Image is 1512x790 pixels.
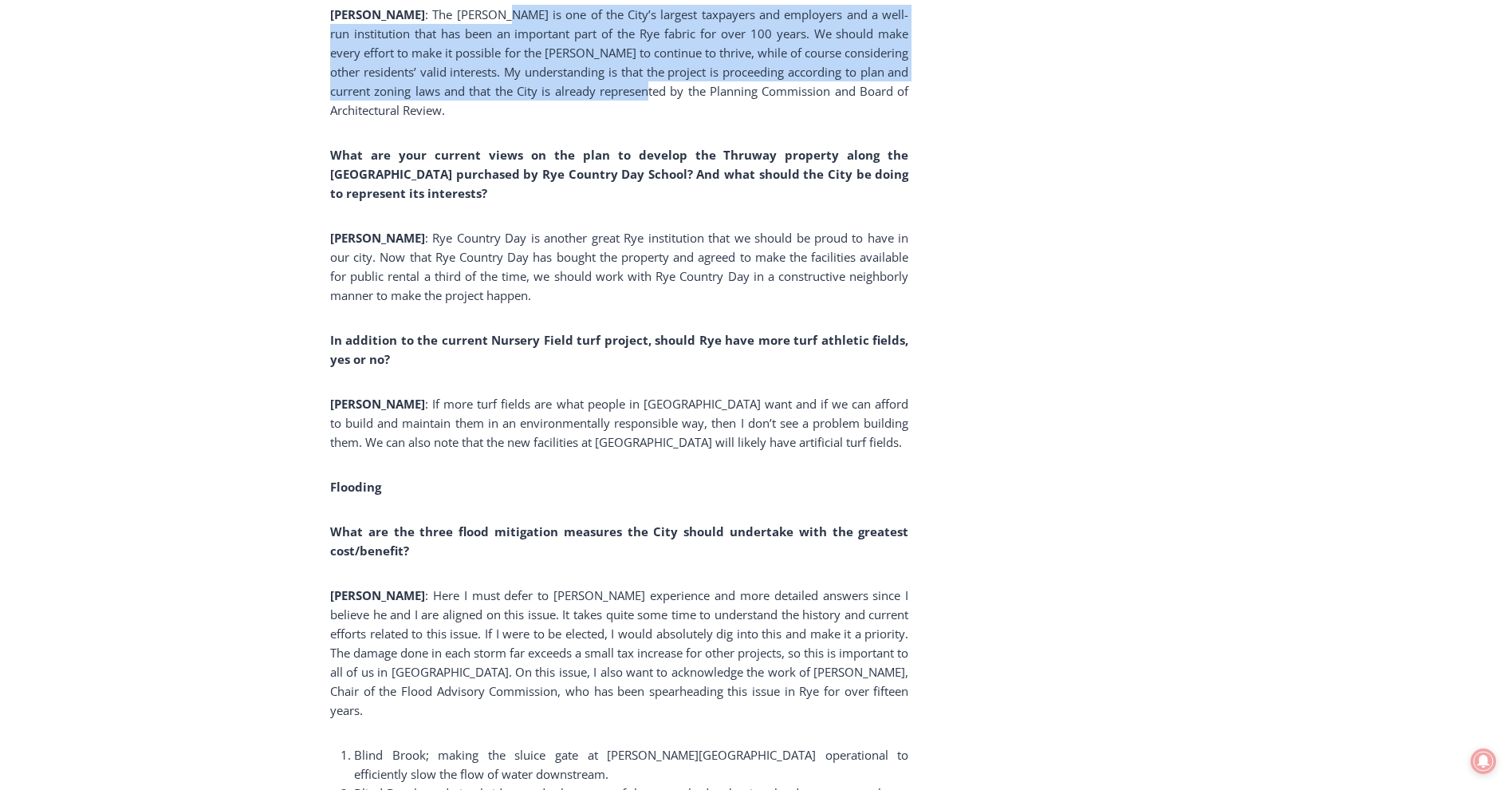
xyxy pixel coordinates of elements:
span: Blind Brook; making the sluice gate at [PERSON_NAME][GEOGRAPHIC_DATA] operational to efficiently ... [354,747,908,782]
div: / [178,135,182,151]
b: What are your current views on the plan to develop the Thruway property along the [GEOGRAPHIC_DAT... [330,147,908,201]
span: : Here I must defer to [PERSON_NAME] experience and more detailed answers since I believe he and ... [330,587,908,718]
div: Co-sponsored by Westchester County Parks [167,47,222,131]
b: In addition to the current Nursery Field turf project, should Rye have more turf athletic fields,... [330,332,908,367]
b: What are the three flood mitigation measures the City should undertake with the greatest cost/ben... [330,523,908,559]
b: [PERSON_NAME] [330,396,425,412]
span: : Rye Country Day is another great Rye institution that we should be proud to have in our city. N... [330,230,908,303]
b: [PERSON_NAME] [330,587,425,603]
span: Intern @ [DOMAIN_NAME] [417,159,739,195]
a: [PERSON_NAME] Read Sanctuary Fall Fest: [DATE] [1,159,230,199]
b: [PERSON_NAME] [330,230,425,246]
img: s_800_29ca6ca9-f6cc-433c-a631-14f6620ca39b.jpeg [1,1,159,159]
div: 1 [167,135,174,151]
span: : If more turf fields are what people in [GEOGRAPHIC_DATA] want and if we can afford to build and... [330,396,908,450]
b: Flooding [330,479,381,495]
div: "At the 10am stand-up meeting, each intern gets a chance to take [PERSON_NAME] and the other inte... [403,1,754,155]
a: Intern @ [DOMAIN_NAME] [384,155,773,199]
h4: [PERSON_NAME] Read Sanctuary Fall Fest: [DATE] [13,160,204,197]
span: : The [PERSON_NAME] is one of the City’s largest taxpayers and employers and a well-run instituti... [330,6,908,118]
div: 6 [186,135,193,151]
b: [PERSON_NAME] [330,6,425,22]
